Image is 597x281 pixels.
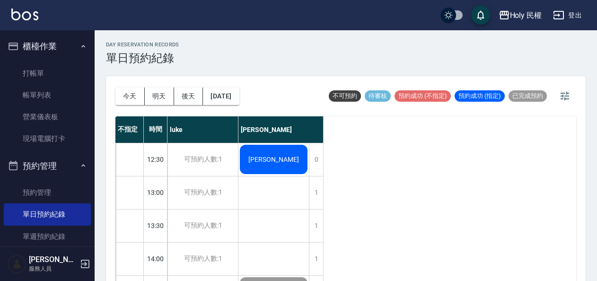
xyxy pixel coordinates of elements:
[167,143,238,176] div: 可預約人數:1
[365,92,391,100] span: 待審核
[246,156,301,163] span: [PERSON_NAME]
[4,106,91,128] a: 營業儀表板
[167,210,238,242] div: 可預約人數:1
[455,92,505,100] span: 預約成功 (指定)
[238,116,324,143] div: [PERSON_NAME]
[167,176,238,209] div: 可預約人數:1
[4,62,91,84] a: 打帳單
[29,255,77,264] h5: [PERSON_NAME]
[509,92,547,100] span: 已完成預約
[329,92,361,100] span: 不可預約
[144,116,167,143] div: 時間
[4,226,91,247] a: 單週預約紀錄
[4,84,91,106] a: 帳單列表
[471,6,490,25] button: save
[4,203,91,225] a: 單日預約紀錄
[309,176,323,209] div: 1
[115,88,145,105] button: 今天
[203,88,239,105] button: [DATE]
[309,243,323,275] div: 1
[106,52,179,65] h3: 單日預約紀錄
[510,9,542,21] div: Holy 民權
[4,128,91,149] a: 現場電腦打卡
[11,9,38,20] img: Logo
[395,92,451,100] span: 預約成功 (不指定)
[4,182,91,203] a: 預約管理
[309,143,323,176] div: 0
[29,264,77,273] p: 服務人員
[4,154,91,178] button: 預約管理
[495,6,546,25] button: Holy 民權
[549,7,586,24] button: 登出
[8,255,26,273] img: Person
[167,116,238,143] div: luke
[106,42,179,48] h2: day Reservation records
[144,176,167,209] div: 13:00
[145,88,174,105] button: 明天
[309,210,323,242] div: 1
[144,143,167,176] div: 12:30
[144,209,167,242] div: 13:30
[144,242,167,275] div: 14:00
[4,34,91,59] button: 櫃檯作業
[174,88,203,105] button: 後天
[167,243,238,275] div: 可預約人數:1
[115,116,144,143] div: 不指定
